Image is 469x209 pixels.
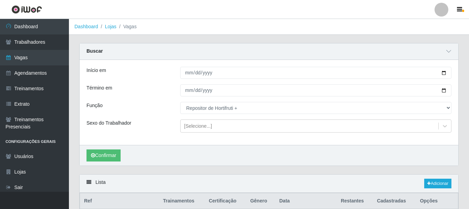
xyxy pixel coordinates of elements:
button: Confirmar [86,149,121,161]
a: Adicionar [424,179,451,188]
strong: Buscar [86,48,103,54]
nav: breadcrumb [69,19,469,35]
label: Término em [86,84,112,92]
label: Função [86,102,103,109]
label: Início em [86,67,106,74]
label: Sexo do Trabalhador [86,119,131,127]
input: 00/00/0000 [180,84,451,96]
div: [Selecione...] [184,123,212,130]
img: CoreUI Logo [11,5,42,14]
input: 00/00/0000 [180,67,451,79]
a: Dashboard [74,24,98,29]
div: Lista [80,175,458,193]
li: Vagas [116,23,137,30]
a: Lojas [105,24,116,29]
